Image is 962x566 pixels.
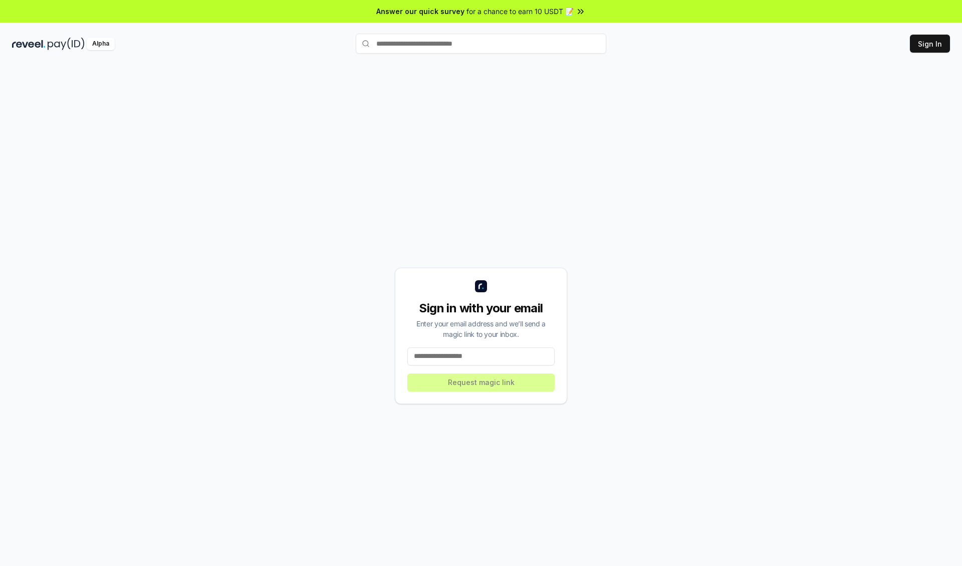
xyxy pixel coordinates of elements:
button: Sign In [910,35,950,53]
span: Answer our quick survey [376,6,464,17]
span: for a chance to earn 10 USDT 📝 [466,6,574,17]
img: pay_id [48,38,85,50]
div: Enter your email address and we’ll send a magic link to your inbox. [407,318,555,339]
img: logo_small [475,280,487,292]
div: Alpha [87,38,115,50]
img: reveel_dark [12,38,46,50]
div: Sign in with your email [407,300,555,316]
